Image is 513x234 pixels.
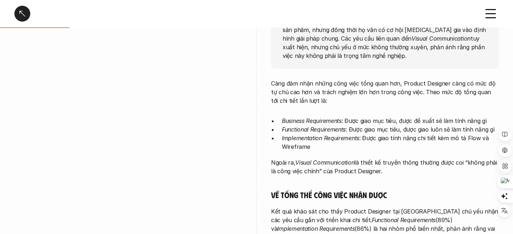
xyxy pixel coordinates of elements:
p: Khảo sát cho thấy công việc chính của các Product Designer [MEDICAL_DATA] gia khảo sát là triển k... [283,8,487,60]
p: : Được giao mục tiêu, được đề xuất sẽ làm tính năng gì [282,116,499,125]
em: Functional Requirements [372,216,436,224]
p: Ngoài ra, là thiết kế truyền thông thường được coi “không phải là công việc chính” của Product De... [271,158,499,175]
em: Business Requirements [282,117,342,124]
em: Visual Communication [295,159,354,166]
p: : Được giao mục tiêu, được giao luôn sẽ làm tính năng gì [282,125,499,134]
em: Functional Requirements [282,126,346,133]
em: Implementation Requirements [282,134,359,142]
h5: Về tổng thể công việc nhận được [271,190,499,200]
em: Implementation Requirements [277,225,355,232]
p: Càng đảm nhận những công việc tổng quan hơn, Product Designer càng có mức độ tự chủ cao hơn và tr... [271,79,499,105]
p: : Được giao tính năng chi tiết kèm mô tả Flow và Wireframe [282,134,499,151]
em: Visual Communication [411,35,471,42]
